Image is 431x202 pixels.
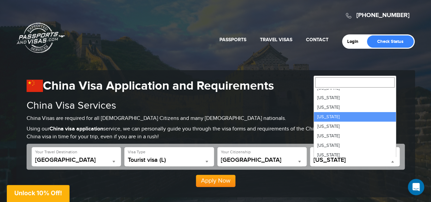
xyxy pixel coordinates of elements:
[356,12,410,19] a: [PHONE_NUMBER]
[221,149,251,155] label: Your Citizenship
[306,37,328,43] a: Contact
[260,37,292,43] a: Travel Visas
[314,122,396,131] li: [US_STATE]
[128,157,211,164] span: Tourist visa (L)
[314,141,396,150] li: [US_STATE]
[314,93,396,103] li: [US_STATE]
[27,125,405,141] p: Using our service, we can personally guide you through the visa forms and requirements of the Chi...
[313,157,396,164] span: California
[14,189,62,197] span: Unlock 10% Off!
[221,157,304,164] span: United States
[315,77,395,88] input: Search
[347,39,363,44] a: Login
[49,126,103,132] strong: China visa application
[27,79,405,93] h1: China Visa Application and Requirements
[17,22,65,53] a: Passports & [DOMAIN_NAME]
[35,149,77,155] label: Your Travel Destination
[408,179,424,195] div: Open Intercom Messenger
[35,157,118,164] span: China
[314,131,396,141] li: [US_STATE]
[314,103,396,112] li: [US_STATE]
[27,100,405,111] h2: China Visa Services
[314,150,396,160] li: [US_STATE]
[196,175,235,187] button: Apply Now
[128,157,211,166] span: Tourist visa (L)
[128,149,145,155] label: Visa Type
[313,157,396,166] span: California
[7,185,70,202] div: Unlock 10% Off!
[27,115,405,123] p: China Visas are required for all [DEMOGRAPHIC_DATA] Citizens and many [DEMOGRAPHIC_DATA] nationals.
[367,35,414,48] a: Check Status
[314,112,396,122] li: [US_STATE]
[221,157,304,166] span: United States
[35,157,118,166] span: China
[219,37,246,43] a: Passports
